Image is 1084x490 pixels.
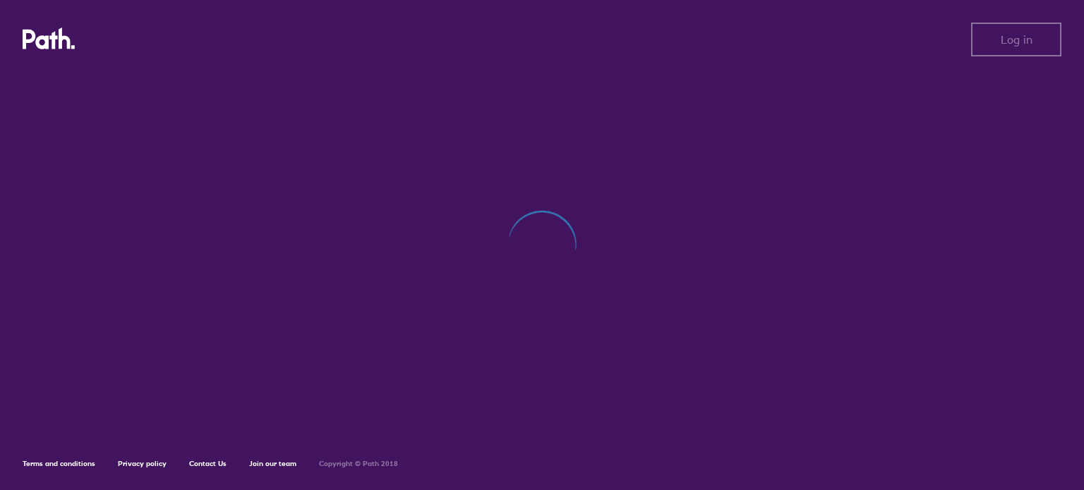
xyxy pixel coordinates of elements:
[319,460,398,468] h6: Copyright © Path 2018
[189,459,227,468] a: Contact Us
[971,23,1061,56] button: Log in
[1001,33,1032,46] span: Log in
[118,459,167,468] a: Privacy policy
[249,459,296,468] a: Join our team
[23,459,95,468] a: Terms and conditions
